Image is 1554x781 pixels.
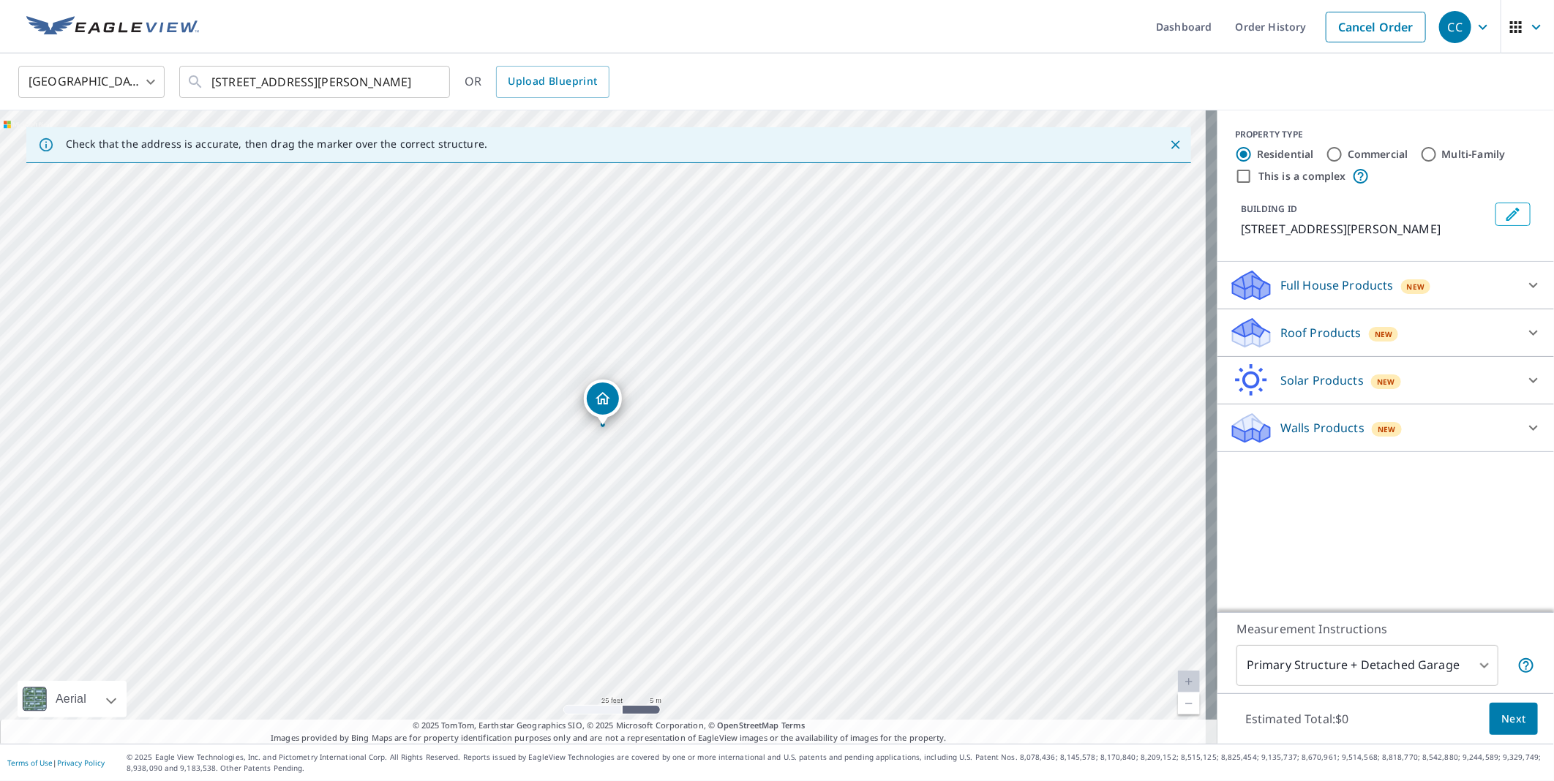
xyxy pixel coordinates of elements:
[1235,128,1536,141] div: PROPERTY TYPE
[127,752,1547,774] p: © 2025 Eagle View Technologies, Inc. and Pictometry International Corp. All Rights Reserved. Repo...
[1348,147,1408,162] label: Commercial
[1229,410,1542,445] div: Walls ProductsNew
[1229,268,1542,303] div: Full House ProductsNew
[1495,203,1531,226] button: Edit building 1
[1439,11,1471,43] div: CC
[1280,276,1394,294] p: Full House Products
[1234,703,1361,735] p: Estimated Total: $0
[1407,281,1425,293] span: New
[584,380,622,425] div: Dropped pin, building 1, Residential property, 7063 196B ST LANGLEY BC V2Y2Z7
[1241,203,1297,215] p: BUILDING ID
[1178,693,1200,714] a: Current Level 20, Zoom Out
[1280,371,1364,389] p: Solar Products
[1517,657,1535,674] span: Your report will include the primary structure and a detached garage if one exists.
[1241,220,1490,238] p: [STREET_ADDRESS][PERSON_NAME]
[1378,423,1396,435] span: New
[18,61,165,102] div: [GEOGRAPHIC_DATA]
[211,61,420,102] input: Search by address or latitude-longitude
[508,72,597,91] span: Upload Blueprint
[1280,324,1362,342] p: Roof Products
[57,758,105,768] a: Privacy Policy
[18,681,127,717] div: Aerial
[717,720,778,731] a: OpenStreetMap
[26,16,199,38] img: EV Logo
[496,66,609,98] a: Upload Blueprint
[1178,671,1200,693] a: Current Level 20, Zoom In Disabled
[1257,147,1314,162] label: Residential
[7,758,53,768] a: Terms of Use
[465,66,609,98] div: OR
[1229,315,1542,350] div: Roof ProductsNew
[1229,363,1542,398] div: Solar ProductsNew
[413,720,806,732] span: © 2025 TomTom, Earthstar Geographics SIO, © 2025 Microsoft Corporation, ©
[1166,135,1185,154] button: Close
[1490,703,1538,736] button: Next
[51,681,91,717] div: Aerial
[781,720,806,731] a: Terms
[1280,419,1365,437] p: Walls Products
[1236,620,1535,638] p: Measurement Instructions
[1375,328,1393,340] span: New
[7,758,105,767] p: |
[1442,147,1506,162] label: Multi-Family
[1236,645,1498,686] div: Primary Structure + Detached Garage
[1326,12,1426,42] a: Cancel Order
[1501,710,1526,728] span: Next
[66,137,487,151] p: Check that the address is accurate, then drag the marker over the correct structure.
[1258,169,1346,184] label: This is a complex
[1377,376,1395,388] span: New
